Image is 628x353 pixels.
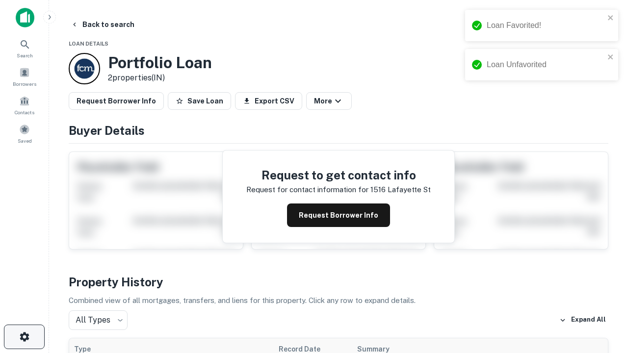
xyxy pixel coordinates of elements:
button: Back to search [67,16,138,33]
div: All Types [69,310,128,330]
p: Request for contact information for [246,184,368,196]
button: Save Loan [168,92,231,110]
button: Expand All [557,313,608,328]
span: Search [17,51,33,59]
h4: Property History [69,273,608,291]
h4: Request to get contact info [246,166,431,184]
span: Loan Details [69,41,108,47]
button: close [607,53,614,62]
iframe: Chat Widget [579,275,628,322]
span: Contacts [15,108,34,116]
p: Combined view of all mortgages, transfers, and liens for this property. Click any row to expand d... [69,295,608,306]
button: Export CSV [235,92,302,110]
div: Loan Unfavorited [487,59,604,71]
img: capitalize-icon.png [16,8,34,27]
button: close [607,14,614,23]
span: Borrowers [13,80,36,88]
p: 1516 lafayette st [370,184,431,196]
div: Loan Favorited! [487,20,604,31]
h3: Portfolio Loan [108,53,212,72]
a: Borrowers [3,63,46,90]
a: Search [3,35,46,61]
a: Saved [3,120,46,147]
button: More [306,92,352,110]
h4: Buyer Details [69,122,608,139]
button: Request Borrower Info [69,92,164,110]
p: 2 properties (IN) [108,72,212,84]
a: Contacts [3,92,46,118]
button: Request Borrower Info [287,203,390,227]
span: Saved [18,137,32,145]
